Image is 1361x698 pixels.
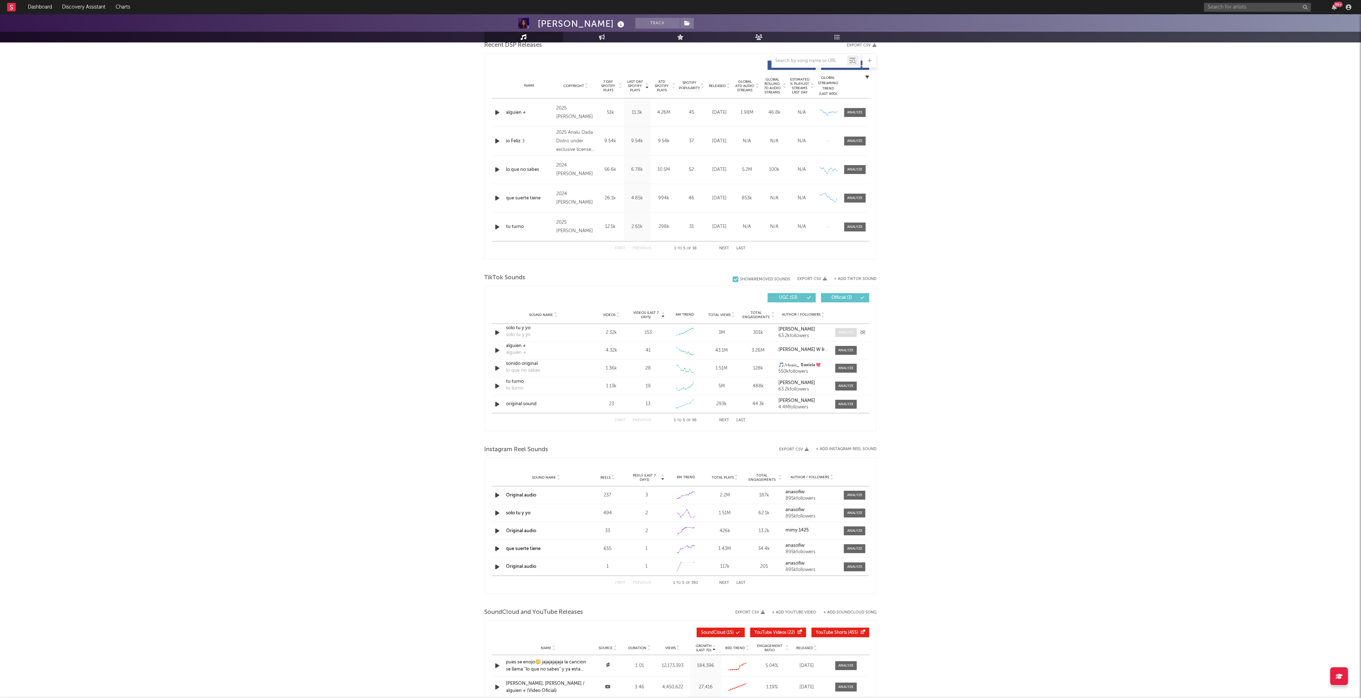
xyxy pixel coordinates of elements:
p: Growth [696,644,712,648]
div: 301k [742,329,775,336]
div: 34.4k [746,545,782,552]
div: 23 [595,401,628,408]
span: SoundCloud [701,631,726,635]
div: 3:46 [626,684,654,691]
button: Next [720,418,730,422]
div: 45 [679,109,704,116]
div: lo que no sabes [506,367,541,374]
input: Search for artists [1204,3,1311,12]
div: 3 [629,492,665,499]
div: 11.3k [626,109,649,116]
button: YouTube Videos(22) [750,628,806,637]
div: [PERSON_NAME] [538,18,626,30]
span: ( 455 ) [816,631,859,635]
div: 46 [679,195,704,202]
button: + Add YouTube Video [772,611,817,615]
span: SoundCloud and YouTube Releases [485,608,583,617]
div: 1.43M [707,545,743,552]
a: que suerte tiene [506,195,553,202]
strong: anasofiw [786,543,805,548]
div: 52 [679,166,704,173]
span: Copyright [563,84,584,88]
div: 117k [707,563,743,570]
div: 153 [645,329,652,336]
div: + Add Instagram Reel Sound [809,447,877,451]
div: 488k [742,383,775,390]
span: Reels [600,475,610,480]
div: 1 [590,563,625,570]
div: 2024 [PERSON_NAME] [556,190,595,207]
a: Original audio [506,493,537,498]
div: 187k [746,492,782,499]
div: [DATE] [708,166,732,173]
span: YouTube Shorts [816,631,847,635]
div: 1 [629,563,665,570]
div: 62.1k [746,510,782,517]
div: 9.54k [653,138,676,145]
div: Name [506,83,553,88]
div: 31 [679,223,704,230]
div: 1 5 18 [666,244,705,253]
div: 5.04 % [755,662,789,669]
div: N/A [790,138,814,145]
span: Sound Name [532,475,556,480]
div: 1 5 391 [666,579,705,587]
div: 895k followers [786,514,839,519]
div: 28 [645,365,651,372]
div: 2025 [PERSON_NAME] [556,218,595,235]
div: 205 [746,563,782,570]
span: to [676,581,681,585]
div: [DATE] [793,662,821,669]
div: 46.8k [763,109,787,116]
div: 1:01 [626,662,654,669]
div: 10.5M [653,166,676,173]
div: [DATE] [708,223,732,230]
div: 63.2k followers [778,333,828,338]
span: Engagement Ratio [755,644,785,652]
a: Original audio [506,564,537,569]
span: of [686,581,690,585]
span: ( 15 ) [701,631,734,635]
div: 895k followers [786,496,839,501]
input: Search by song name or URL [772,58,847,64]
div: 99 + [1334,2,1343,7]
div: N/A [790,166,814,173]
div: 994k [653,195,676,202]
div: 56.6k [599,166,622,173]
a: original sound [506,401,581,408]
button: Export CSV [798,277,827,281]
div: 4.4M followers [778,405,828,410]
div: + Add YouTube Video [765,611,817,615]
a: anasofiw [786,561,839,566]
button: + Add SoundCloud Song [824,611,877,615]
button: Last [737,246,746,250]
div: solo tu y yo [506,325,581,332]
button: YouTube Shorts(455) [812,628,869,637]
div: 1.98M [735,109,759,116]
span: Total Views [708,313,731,317]
strong: [PERSON_NAME] [778,327,815,332]
span: ATD Spotify Plays [653,80,671,92]
div: [DATE] [708,138,732,145]
button: Previous [633,581,652,585]
div: 550k followers [778,369,828,374]
div: N/A [735,138,759,145]
button: First [615,418,626,422]
div: 44.3k [742,401,775,408]
span: to [677,247,682,250]
div: 853k [735,195,759,202]
button: First [615,246,626,250]
button: Track [635,18,680,29]
div: 51k [599,109,622,116]
a: tu turno [506,378,581,385]
button: + Add TikTok Sound [827,277,877,281]
div: 27,416 [692,684,720,691]
button: SoundCloud(15) [697,628,745,637]
a: sonido original [506,360,581,367]
span: Released [709,84,726,88]
div: 3M [705,329,738,336]
button: UGC(53) [768,293,816,302]
div: 33 [590,528,625,535]
strong: [PERSON_NAME] [778,381,815,385]
span: TikTok Sounds [485,274,526,282]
